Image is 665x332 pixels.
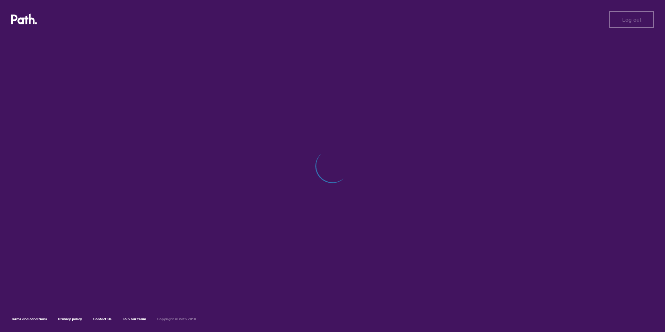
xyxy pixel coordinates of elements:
a: Privacy policy [58,317,82,321]
a: Join our team [123,317,146,321]
a: Contact Us [93,317,112,321]
button: Log out [609,11,654,28]
h6: Copyright © Path 2018 [157,317,196,321]
span: Log out [622,16,641,23]
a: Terms and conditions [11,317,47,321]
